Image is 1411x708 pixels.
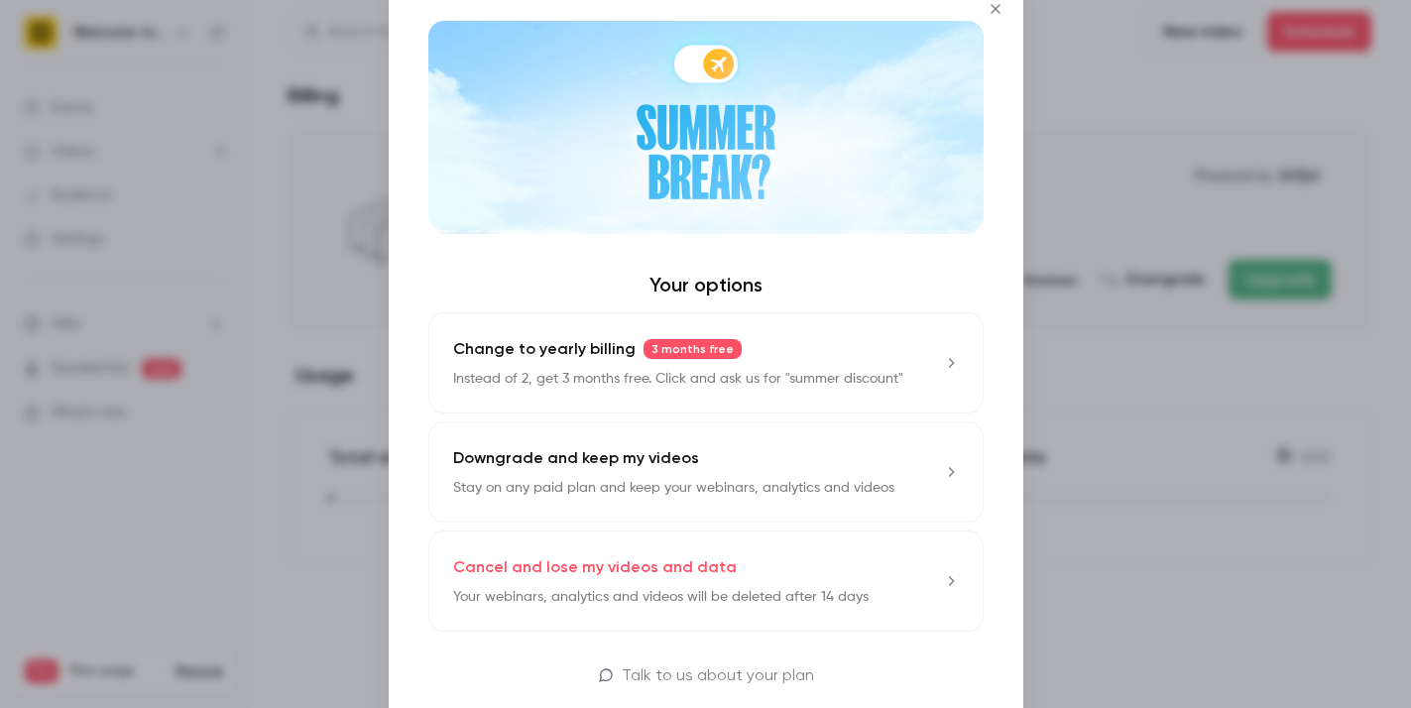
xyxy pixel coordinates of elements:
[622,663,814,687] p: Talk to us about your plan
[453,587,869,607] p: Your webinars, analytics and videos will be deleted after 14 days
[453,337,636,361] span: Change to yearly billing
[453,478,894,498] p: Stay on any paid plan and keep your webinars, analytics and videos
[428,421,984,523] button: Downgrade and keep my videosStay on any paid plan and keep your webinars, analytics and videos
[453,446,699,470] p: Downgrade and keep my videos
[428,273,984,296] h4: Your options
[428,21,984,234] img: Summer Break
[453,555,737,579] p: Cancel and lose my videos and data
[453,369,903,389] p: Instead of 2, get 3 months free. Click and ask us for "summer discount"
[428,663,984,687] a: Talk to us about your plan
[644,339,742,359] span: 3 months free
